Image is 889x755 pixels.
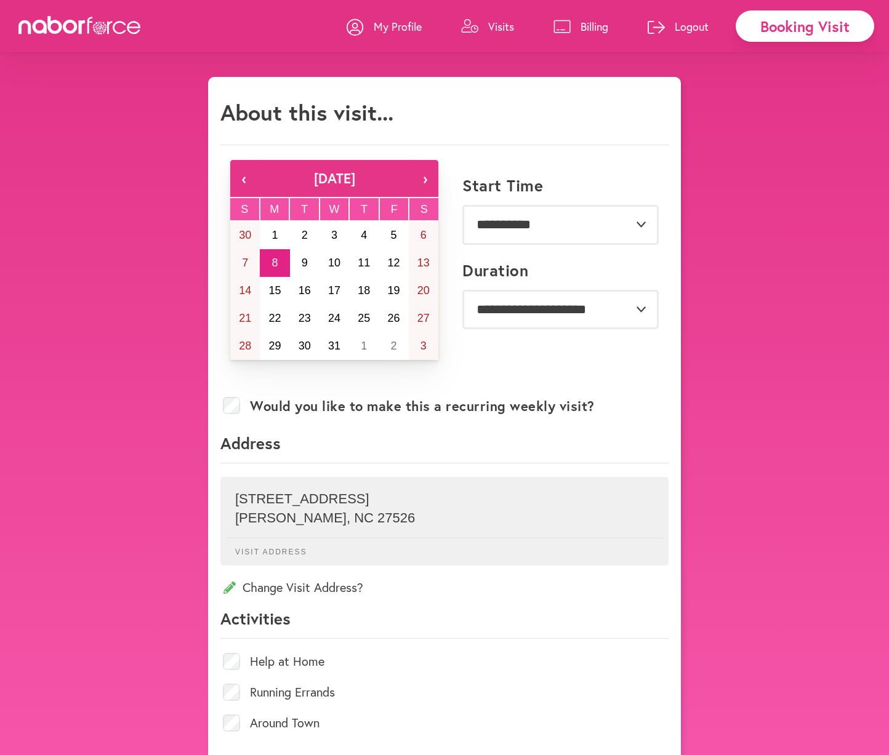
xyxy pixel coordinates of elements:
abbr: Sunday [241,203,248,215]
button: December 27, 2025 [409,305,438,332]
p: [STREET_ADDRESS] [235,491,654,507]
label: Would you like to make this a recurring weekly visit? [250,398,595,414]
p: Activities [220,608,669,639]
button: ‹ [230,160,257,197]
abbr: December 5, 2025 [391,229,397,241]
button: › [411,160,438,197]
abbr: December 13, 2025 [417,257,430,269]
p: Visit Address [226,538,663,556]
abbr: Monday [270,203,279,215]
p: Address [220,433,669,463]
abbr: December 6, 2025 [420,229,427,241]
button: December 29, 2025 [260,332,289,360]
abbr: January 3, 2026 [420,340,427,352]
p: [PERSON_NAME] , NC 27526 [235,510,654,526]
abbr: December 19, 2025 [388,284,400,297]
button: December 12, 2025 [379,249,408,277]
abbr: December 20, 2025 [417,284,430,297]
p: Visits [488,19,514,34]
a: Billing [553,8,608,45]
a: Logout [648,8,709,45]
abbr: December 18, 2025 [358,284,370,297]
abbr: December 22, 2025 [268,312,281,324]
button: December 2, 2025 [290,222,320,249]
abbr: December 31, 2025 [328,340,340,352]
button: [DATE] [257,160,411,197]
abbr: December 3, 2025 [331,229,337,241]
abbr: December 26, 2025 [388,312,400,324]
button: December 20, 2025 [409,277,438,305]
abbr: Wednesday [329,203,340,215]
button: December 10, 2025 [320,249,349,277]
button: December 8, 2025 [260,249,289,277]
abbr: December 1, 2025 [272,229,278,241]
abbr: December 21, 2025 [239,312,251,324]
abbr: December 27, 2025 [417,312,430,324]
abbr: December 2, 2025 [302,229,308,241]
abbr: December 10, 2025 [328,257,340,269]
abbr: January 2, 2026 [391,340,397,352]
button: January 3, 2026 [409,332,438,360]
abbr: December 11, 2025 [358,257,370,269]
abbr: Saturday [420,203,428,215]
abbr: January 1, 2026 [361,340,367,352]
button: December 5, 2025 [379,222,408,249]
label: Duration [462,261,528,280]
button: December 24, 2025 [320,305,349,332]
label: Help at Home [250,655,324,668]
abbr: December 29, 2025 [268,340,281,352]
button: December 23, 2025 [290,305,320,332]
button: December 31, 2025 [320,332,349,360]
abbr: December 12, 2025 [388,257,400,269]
button: December 21, 2025 [230,305,260,332]
label: Start Time [462,176,543,195]
label: Around Town [250,717,320,729]
button: December 19, 2025 [379,277,408,305]
button: December 15, 2025 [260,277,289,305]
abbr: December 8, 2025 [272,257,278,269]
abbr: December 9, 2025 [302,257,308,269]
abbr: December 30, 2025 [299,340,311,352]
abbr: December 14, 2025 [239,284,251,297]
button: December 6, 2025 [409,222,438,249]
a: My Profile [347,8,422,45]
abbr: Friday [391,203,398,215]
p: Billing [581,19,608,34]
abbr: December 16, 2025 [299,284,311,297]
abbr: December 23, 2025 [299,312,311,324]
button: December 28, 2025 [230,332,260,360]
button: December 13, 2025 [409,249,438,277]
abbr: December 4, 2025 [361,229,367,241]
button: December 17, 2025 [320,277,349,305]
label: Running Errands [250,686,335,698]
button: December 25, 2025 [349,305,379,332]
button: January 1, 2026 [349,332,379,360]
button: December 30, 2025 [290,332,320,360]
abbr: December 28, 2025 [239,340,251,352]
button: December 4, 2025 [349,222,379,249]
p: Logout [675,19,709,34]
button: December 14, 2025 [230,277,260,305]
abbr: Tuesday [301,203,308,215]
abbr: November 30, 2025 [239,229,251,241]
p: My Profile [374,19,422,34]
button: December 11, 2025 [349,249,379,277]
div: Booking Visit [736,10,874,42]
button: December 22, 2025 [260,305,289,332]
h1: About this visit... [220,99,393,126]
button: December 9, 2025 [290,249,320,277]
p: Change Visit Address? [220,579,669,596]
button: December 16, 2025 [290,277,320,305]
a: Visits [461,8,514,45]
button: December 1, 2025 [260,222,289,249]
button: November 30, 2025 [230,222,260,249]
button: December 7, 2025 [230,249,260,277]
button: December 18, 2025 [349,277,379,305]
abbr: December 24, 2025 [328,312,340,324]
abbr: December 17, 2025 [328,284,340,297]
abbr: Thursday [361,203,368,215]
abbr: December 7, 2025 [242,257,248,269]
abbr: December 15, 2025 [268,284,281,297]
button: December 3, 2025 [320,222,349,249]
abbr: December 25, 2025 [358,312,370,324]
